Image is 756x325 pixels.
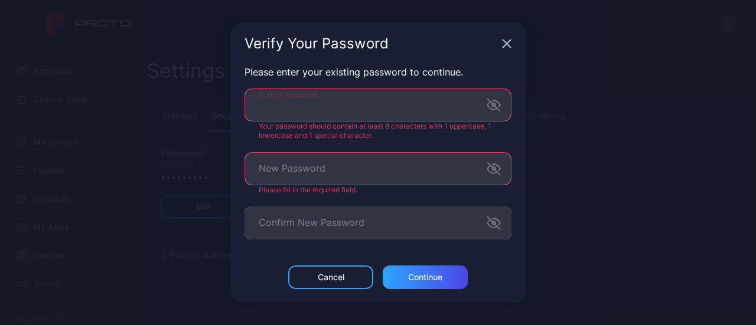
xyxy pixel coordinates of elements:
[487,98,501,112] button: Current Password
[318,273,344,282] div: Cancel
[245,185,511,195] div: Please fill in the required field.
[245,37,497,51] div: Verify Your Password
[487,162,501,176] button: New Password
[245,122,511,140] div: Your password should contain at least 8 characters with 1 uppercase, 1 lowercase and 1 special ch...
[487,216,501,230] button: Confirm New Password
[245,88,511,122] input: Current Password
[245,152,511,185] input: New Password
[408,273,442,282] div: Continue
[288,265,373,289] button: Cancel
[383,265,468,289] button: Continue
[245,206,511,239] input: Confirm New Password
[245,65,511,79] p: Please enter your existing password to continue.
